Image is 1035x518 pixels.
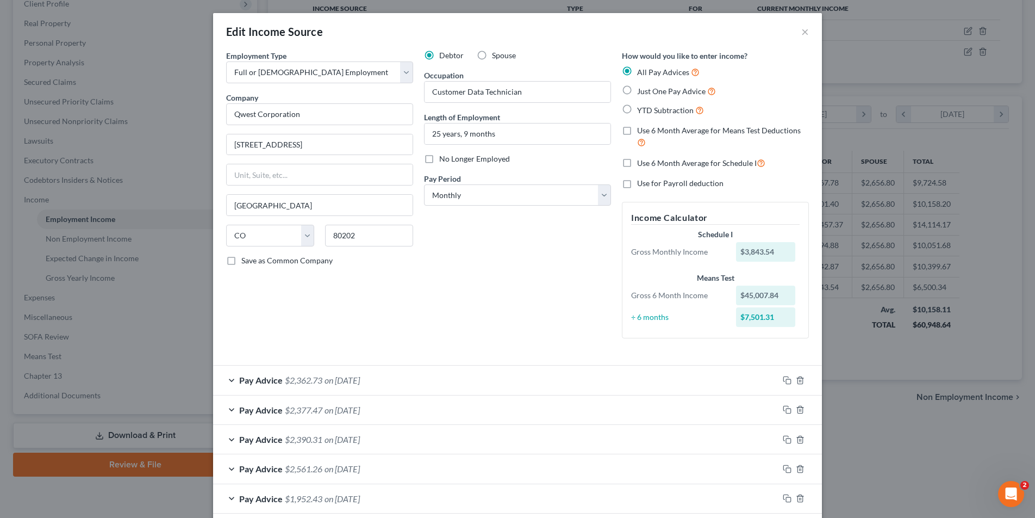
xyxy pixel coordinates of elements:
span: Pay Advice [239,375,283,385]
input: -- [425,82,610,102]
input: Enter address... [227,134,413,155]
span: Use 6 Month Average for Means Test Deductions [637,126,801,135]
input: Enter zip... [325,225,413,246]
span: $1,952.43 [285,494,322,504]
label: Occupation [424,70,464,81]
span: on [DATE] [325,375,360,385]
h5: Income Calculator [631,211,800,225]
div: $45,007.84 [736,286,796,305]
div: Gross 6 Month Income [626,290,731,301]
div: Schedule I [631,229,800,240]
iframe: Intercom live chat [998,481,1024,507]
span: Save as Common Company [241,256,333,265]
span: on [DATE] [325,405,360,415]
span: All Pay Advices [637,67,689,77]
span: Use for Payroll deduction [637,178,724,188]
span: on [DATE] [325,434,360,445]
span: YTD Subtraction [637,106,694,115]
label: How would you like to enter income? [622,50,747,61]
span: Pay Period [424,174,461,183]
span: on [DATE] [325,494,360,504]
div: ÷ 6 months [626,312,731,323]
span: Spouse [492,51,516,60]
div: $7,501.31 [736,307,796,327]
span: Employment Type [226,51,286,60]
span: Just One Pay Advice [637,87,706,96]
span: No Longer Employed [439,154,510,163]
span: Pay Advice [239,405,283,415]
span: Use 6 Month Average for Schedule I [637,158,757,168]
div: Means Test [631,273,800,283]
span: $2,390.31 [285,434,322,445]
label: Length of Employment [424,112,500,123]
input: Unit, Suite, etc... [227,164,413,185]
span: 2 [1020,481,1029,490]
input: Enter city... [227,195,413,215]
span: Pay Advice [239,434,283,445]
span: Pay Advice [239,464,283,474]
button: × [801,25,809,38]
input: ex: 2 years [425,124,610,144]
input: Search company by name... [226,103,413,125]
span: $2,362.73 [285,375,322,385]
div: Gross Monthly Income [626,246,731,257]
span: Company [226,93,258,102]
span: Debtor [439,51,464,60]
span: Pay Advice [239,494,283,504]
span: on [DATE] [325,464,360,474]
span: $2,561.26 [285,464,322,474]
span: $2,377.47 [285,405,322,415]
div: Edit Income Source [226,24,323,39]
div: $3,843.54 [736,242,796,262]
